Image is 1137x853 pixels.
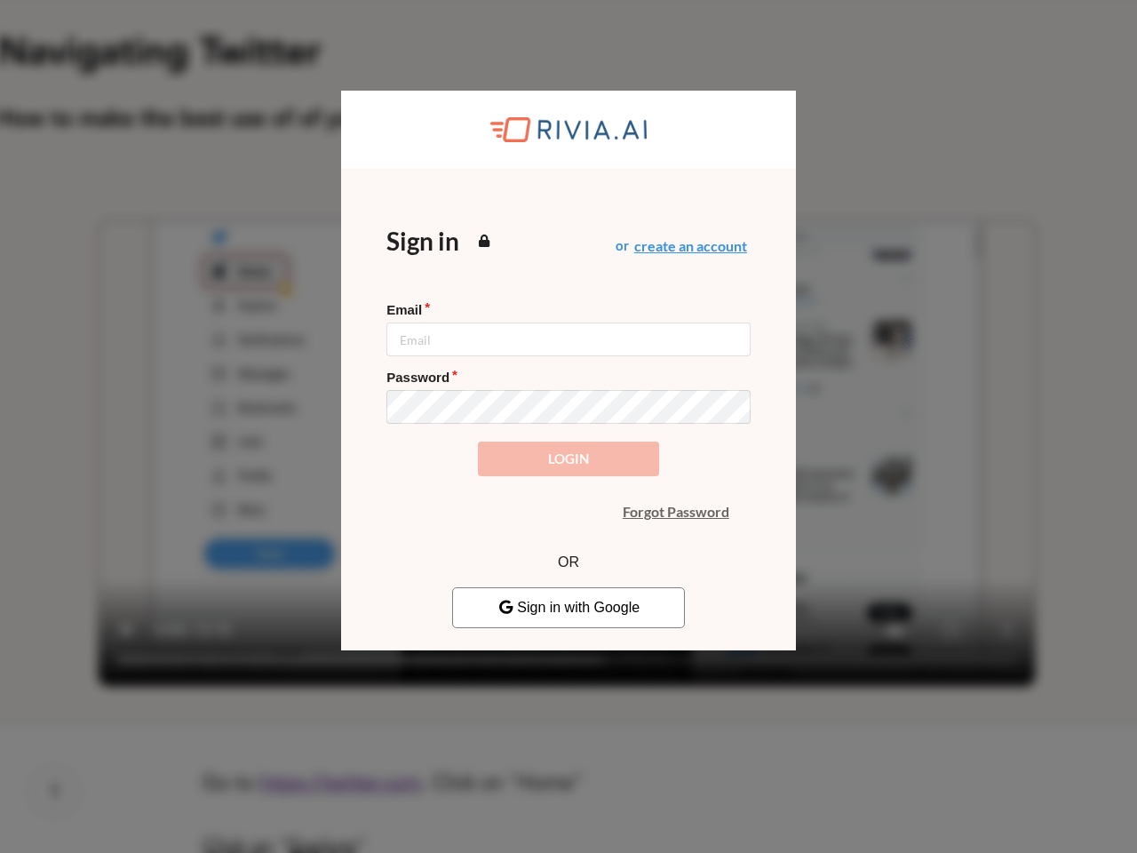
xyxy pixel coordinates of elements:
input: Email [386,323,751,356]
label: Password [386,369,751,387]
span: Sign in with Google [497,600,640,615]
img: wBBU9CcdNicVgAAAABJRU5ErkJggg== [490,117,647,142]
h1: Sign in [386,225,495,257]
button: Sign in with Google [452,587,685,627]
button: create an account [634,239,747,253]
h4: or [616,237,751,254]
label: Email [386,301,751,319]
button: Forgot Password [601,494,751,530]
p: OR [452,553,685,573]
